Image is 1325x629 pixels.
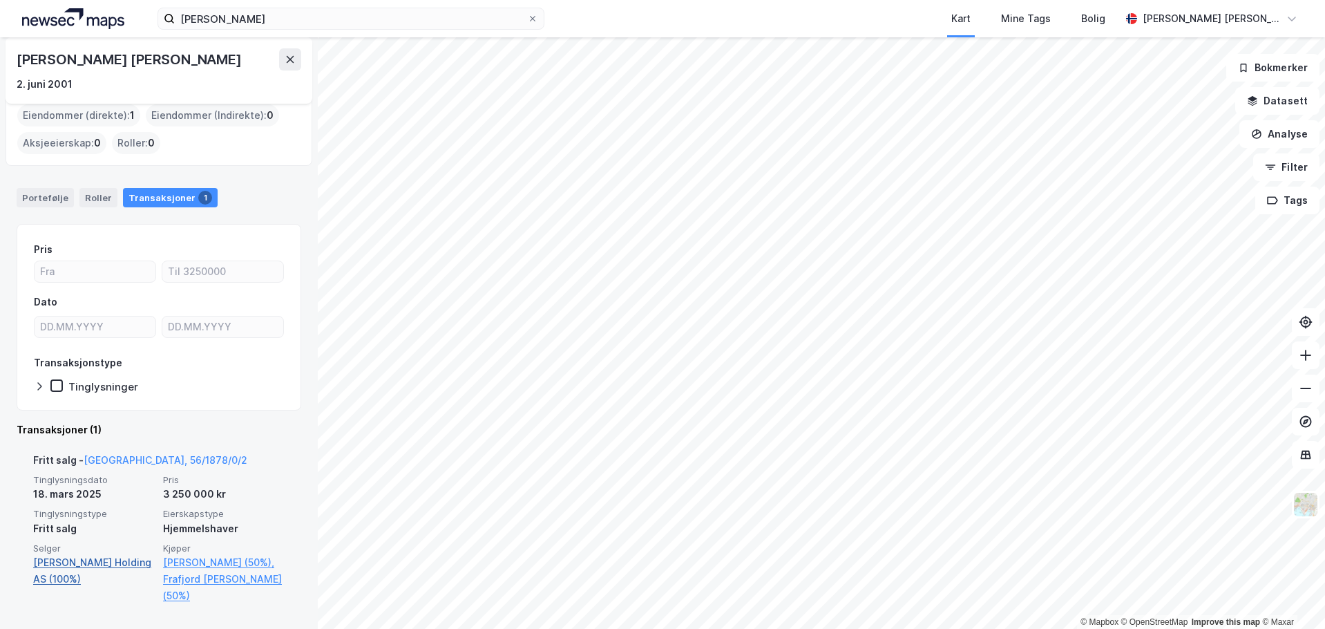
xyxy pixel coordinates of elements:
div: Roller [79,188,117,207]
div: Aksjeeierskap : [17,132,106,154]
div: Eiendommer (Indirekte) : [146,104,279,126]
a: Improve this map [1192,617,1260,627]
span: Kjøper [163,543,285,554]
span: 0 [267,107,274,124]
div: Fritt salg - [33,452,247,474]
span: 0 [148,135,155,151]
img: Z [1293,491,1319,518]
input: DD.MM.YYYY [162,317,283,337]
button: Datasett [1235,87,1319,115]
button: Analyse [1239,120,1319,148]
div: Kontrollprogram for chat [1256,563,1325,629]
div: Transaksjonstype [34,355,122,371]
input: Til 3250000 [162,261,283,282]
button: Bokmerker [1226,54,1319,82]
span: 1 [130,107,135,124]
img: logo.a4113a55bc3d86da70a041830d287a7e.svg [22,8,124,29]
div: 3 250 000 kr [163,486,285,503]
a: Mapbox [1080,617,1118,627]
div: Kart [951,10,971,27]
span: Pris [163,474,285,486]
button: Tags [1255,187,1319,214]
div: Tinglysninger [68,380,138,393]
div: 18. mars 2025 [33,486,155,503]
div: Hjemmelshaver [163,520,285,537]
div: Pris [34,241,53,258]
div: Transaksjoner (1) [17,422,301,438]
span: 0 [94,135,101,151]
span: Eierskapstype [163,508,285,520]
iframe: Chat Widget [1256,563,1325,629]
a: [PERSON_NAME] Holding AS (100%) [33,554,155,588]
span: Tinglysningstype [33,508,155,520]
span: Tinglysningsdato [33,474,155,486]
div: Bolig [1081,10,1105,27]
button: Filter [1253,153,1319,181]
div: 2. juni 2001 [17,76,73,93]
div: Dato [34,294,57,310]
input: DD.MM.YYYY [35,317,155,337]
div: [PERSON_NAME] [PERSON_NAME] [1143,10,1281,27]
input: Søk på adresse, matrikkel, gårdeiere, leietakere eller personer [175,8,527,29]
a: [GEOGRAPHIC_DATA], 56/1878/0/2 [84,454,247,466]
div: 1 [198,191,212,205]
a: Frafjord [PERSON_NAME] (50%) [163,571,285,604]
div: [PERSON_NAME] [PERSON_NAME] [17,48,245,71]
a: [PERSON_NAME] (50%), [163,554,285,571]
div: Eiendommer (direkte) : [17,104,140,126]
div: Roller : [112,132,160,154]
a: OpenStreetMap [1121,617,1188,627]
input: Fra [35,261,155,282]
div: Fritt salg [33,520,155,537]
span: Selger [33,543,155,554]
div: Transaksjoner [123,188,218,207]
div: Portefølje [17,188,74,207]
div: Mine Tags [1001,10,1051,27]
